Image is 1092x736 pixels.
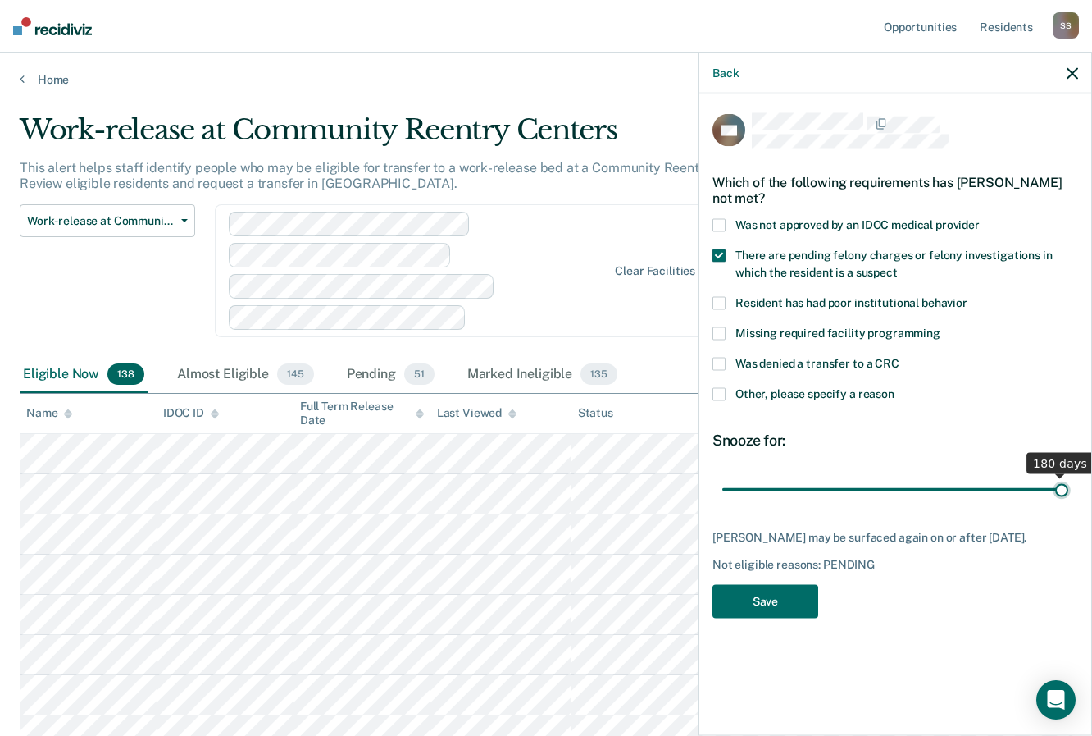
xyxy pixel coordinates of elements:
[615,264,695,278] div: Clear facilities
[1053,12,1079,39] div: S S
[437,406,516,420] div: Last Viewed
[712,432,1078,450] div: Snooze for:
[464,357,621,393] div: Marked Ineligible
[1036,680,1076,720] div: Open Intercom Messenger
[174,357,317,393] div: Almost Eligible
[735,218,980,231] span: Was not approved by an IDOC medical provider
[26,406,72,420] div: Name
[404,363,435,385] span: 51
[735,327,940,340] span: Missing required facility programming
[20,113,839,160] div: Work-release at Community Reentry Centers
[20,160,795,191] p: This alert helps staff identify people who may be eligible for transfer to a work-release bed at ...
[344,357,438,393] div: Pending
[735,357,899,370] span: Was denied a transfer to a CRC
[20,72,1072,87] a: Home
[107,363,144,385] span: 138
[277,363,314,385] span: 145
[20,357,148,393] div: Eligible Now
[580,363,617,385] span: 135
[27,214,175,228] span: Work-release at Community Reentry Centers
[712,66,739,80] button: Back
[300,400,424,427] div: Full Term Release Date
[578,406,613,420] div: Status
[712,585,818,619] button: Save
[735,296,967,309] span: Resident has had poor institutional behavior
[712,530,1078,544] div: [PERSON_NAME] may be surfaced again on or after [DATE].
[735,387,894,400] span: Other, please specify a reason
[712,161,1078,218] div: Which of the following requirements has [PERSON_NAME] not met?
[163,406,219,420] div: IDOC ID
[712,558,1078,572] div: Not eligible reasons: PENDING
[735,249,1053,279] span: There are pending felony charges or felony investigations in which the resident is a suspect
[13,17,92,35] img: Recidiviz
